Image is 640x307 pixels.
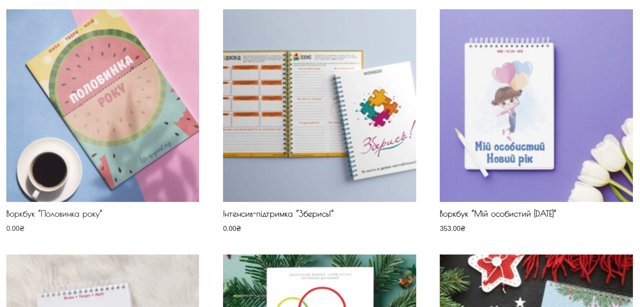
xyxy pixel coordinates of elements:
[460,225,465,232] span: ₴
[19,225,24,232] span: ₴
[440,225,465,232] bdi: 353.00
[236,225,241,232] span: ₴
[440,9,632,202] img: Воркбук "Мій особистий Новий рік"
[223,9,416,235] a: Інтенсив-підтримка "Зберись!"Інтенсив-підтримка “Зберись!” 0.00₴
[6,9,199,202] img: Воркбук "Половинка року"
[440,209,632,223] h2: Воркбук “Мій особистий [DATE]”
[6,209,199,223] h2: Воркбук “Половинка року”
[223,209,416,223] h2: Інтенсив-підтримка “Зберись!”
[223,225,241,232] bdi: 0.00
[440,9,632,235] a: Воркбук "Мій особистий Новий рік"Воркбук “Мій особистий [DATE]” 353.00₴
[6,9,199,235] a: Воркбук "Половинка року"Воркбук “Половинка року” 0.00₴
[6,225,24,232] bdi: 0.00
[223,9,416,202] img: Інтенсив-підтримка "Зберись!"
